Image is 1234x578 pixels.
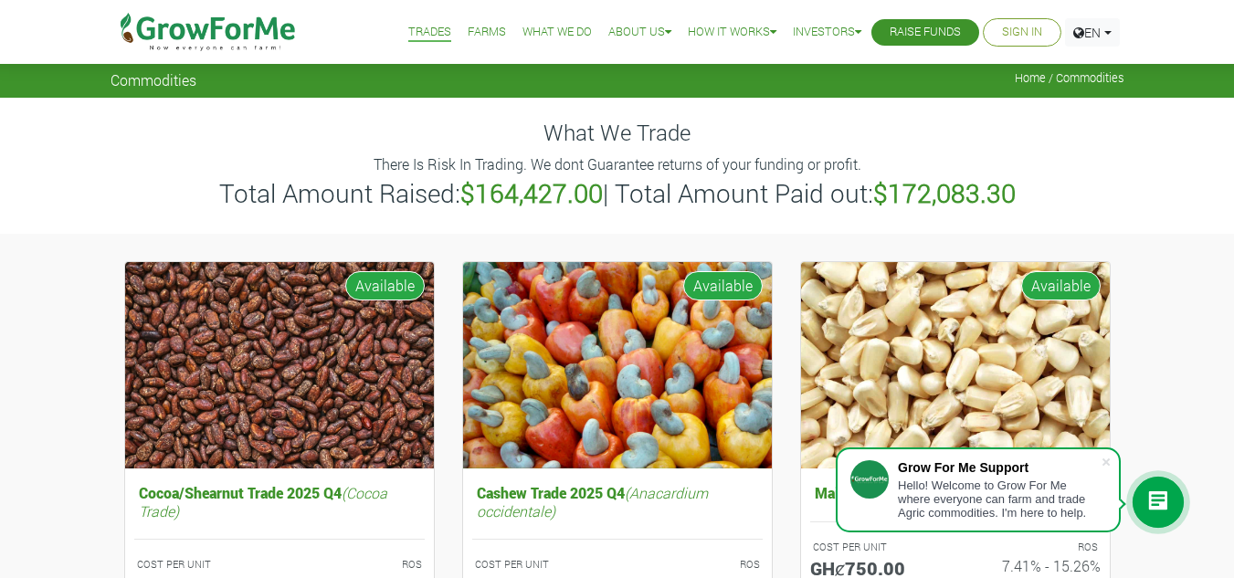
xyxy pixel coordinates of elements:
[460,176,603,210] b: $164,427.00
[111,120,1124,146] h4: What We Trade
[468,23,506,42] a: Farms
[683,271,763,300] span: Available
[793,23,861,42] a: Investors
[634,557,760,573] p: ROS
[813,540,939,555] p: COST PER UNIT
[1021,271,1101,300] span: Available
[477,483,708,520] i: (Anacardium occidentale)
[111,71,196,89] span: Commodities
[969,557,1101,574] h6: 7.41% - 15.26%
[345,271,425,300] span: Available
[408,23,451,42] a: Trades
[296,557,422,573] p: ROS
[522,23,592,42] a: What We Do
[134,479,425,523] h5: Cocoa/Shearnut Trade 2025 Q4
[890,23,961,42] a: Raise Funds
[113,153,1122,175] p: There Is Risk In Trading. We dont Guarantee returns of your funding or profit.
[898,478,1101,520] div: Hello! Welcome to Grow For Me where everyone can farm and trade Agric commodities. I'm here to help.
[1002,23,1042,42] a: Sign In
[137,557,263,573] p: COST PER UNIT
[873,176,1016,210] b: $172,083.30
[898,460,1101,475] div: Grow For Me Support
[688,23,776,42] a: How it Works
[475,557,601,573] p: COST PER UNIT
[1065,18,1120,47] a: EN
[139,483,387,520] i: (Cocoa Trade)
[801,262,1110,469] img: growforme image
[463,262,772,469] img: growforme image
[125,262,434,469] img: growforme image
[608,23,671,42] a: About Us
[472,479,763,523] h5: Cashew Trade 2025 Q4
[810,479,1101,506] h5: Maize Trade 2025 Q4
[972,540,1098,555] p: ROS
[1015,71,1124,85] span: Home / Commodities
[113,178,1122,209] h3: Total Amount Raised: | Total Amount Paid out:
